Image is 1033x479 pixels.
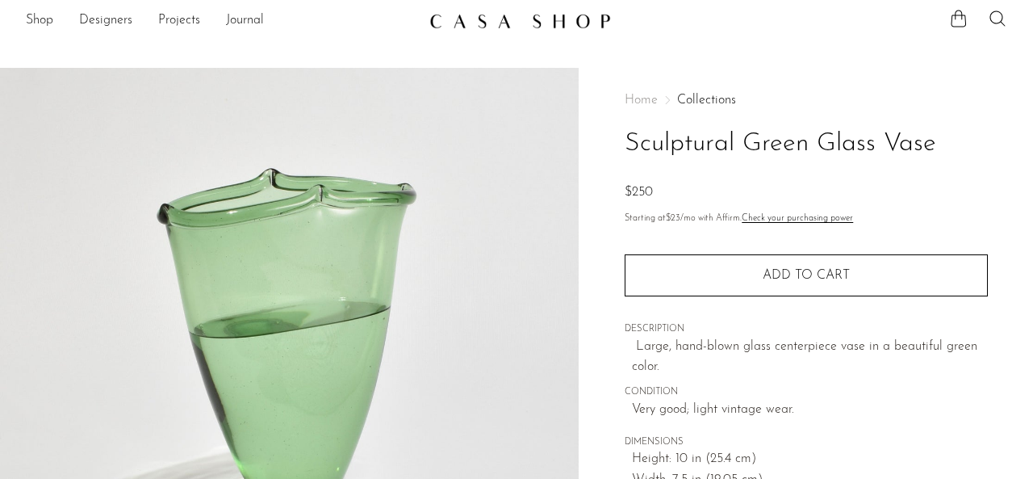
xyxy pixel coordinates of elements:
[742,214,853,223] a: Check your purchasing power - Learn more about Affirm Financing (opens in modal)
[677,94,736,107] a: Collections
[625,94,658,107] span: Home
[632,449,988,470] span: Height: 10 in (25.4 cm)
[666,214,680,223] span: $23
[632,337,988,378] p: Large, hand-blown glass centerpiece vase in a beautiful green color.
[625,94,988,107] nav: Breadcrumbs
[226,11,264,32] a: Journal
[625,212,988,226] p: Starting at /mo with Affirm.
[79,11,132,32] a: Designers
[26,7,416,35] nav: Desktop navigation
[625,186,653,199] span: $250
[625,124,988,165] h1: Sculptural Green Glass Vase
[26,7,416,35] ul: NEW HEADER MENU
[763,269,850,282] span: Add to cart
[632,400,988,421] span: Very good; light vintage wear.
[158,11,200,32] a: Projects
[625,254,988,296] button: Add to cart
[625,435,988,450] span: DIMENSIONS
[625,385,988,400] span: CONDITION
[26,11,53,32] a: Shop
[625,322,988,337] span: DESCRIPTION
